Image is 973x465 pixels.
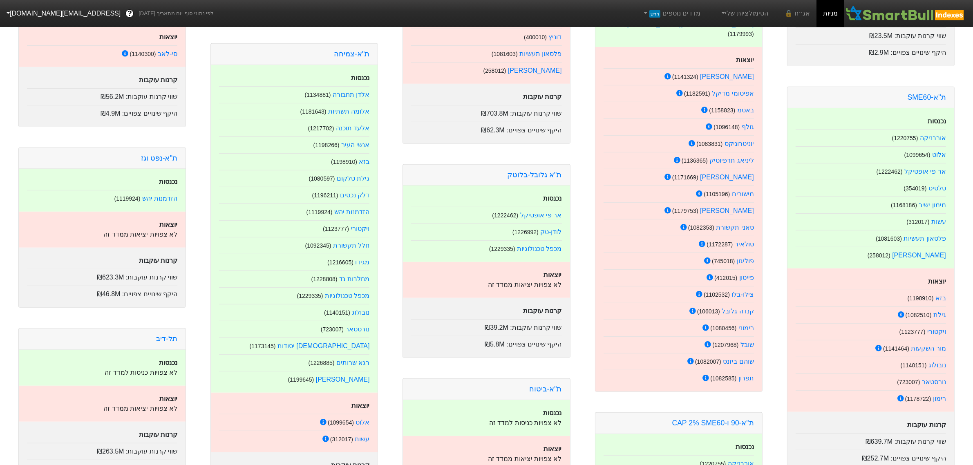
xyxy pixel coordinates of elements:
small: ( 1172287 ) [707,241,733,248]
strong: יוצאות [544,445,562,452]
strong: נכנסות [544,409,562,416]
strong: יוצאות [544,271,562,278]
div: היקף שינויים צפויים : [411,122,561,135]
div: שווי קרנות עוקבות : [411,319,561,333]
strong: נכנסות [159,178,177,185]
small: ( 723007 ) [897,379,920,385]
small: ( 1179753 ) [672,208,698,214]
div: שווי קרנות עוקבות : [27,88,177,102]
a: [PERSON_NAME] [508,67,562,74]
a: דלק נכסים [340,192,369,199]
a: מגידו [355,259,369,266]
a: נובולוג [928,362,946,369]
a: נורסטאר [345,326,369,333]
a: עשות [931,218,946,225]
small: ( 1099654 ) [328,419,354,426]
a: אלומה תשתיות [328,108,369,115]
a: פלסאון תעשיות [519,50,561,57]
a: [PERSON_NAME] [700,73,754,80]
small: ( 1119924 ) [306,209,333,215]
div: שווי קרנות עוקבות : [796,433,946,447]
small: ( 1096148 ) [714,124,740,130]
small: ( 1102532 ) [704,291,730,298]
a: אלדן תחבורה [333,91,369,98]
a: צילו-בלו [731,291,754,298]
small: ( 1207968 ) [713,342,739,348]
a: מכפל טכנולוגיות [517,245,561,252]
small: ( 1198910 ) [908,295,934,302]
a: טלסיס [928,185,946,192]
small: ( 1081603 ) [492,51,518,57]
small: ( 1226992 ) [512,229,539,235]
a: קנדה גלובל [722,308,754,315]
strong: נכנסות [928,118,946,125]
small: ( 1140151 ) [324,309,350,316]
small: ( 1179993 ) [728,31,754,37]
a: ת''א גלובל-בלוטק [507,171,561,179]
strong: קרנות עוקבות [139,431,177,438]
div: שווי קרנות עוקבות : [27,269,177,282]
span: ? [127,8,132,19]
a: [PERSON_NAME] [892,252,946,259]
a: לודן-טק [540,228,561,235]
p: לא צפויות יציאות ממדד זה [27,404,177,414]
small: ( 1083831 ) [697,141,723,147]
small: ( 1171669 ) [672,174,698,181]
span: ₪46.8M [97,291,120,297]
small: ( 1123777 ) [899,329,926,335]
a: ת''א-נפט וגז [141,154,177,162]
a: אנשי העיר [341,141,369,148]
a: תפרון [738,375,754,382]
a: נורסטאר [922,378,946,385]
a: מימון ישיר [919,201,946,208]
strong: קרנות עוקבות [139,76,177,83]
small: ( 312017 ) [330,436,353,443]
a: תל-דיב [156,335,177,343]
small: ( 1158823 ) [709,107,736,114]
p: לא צפויות יציאות ממדד זה [411,454,561,464]
span: ₪2.9M [869,49,889,56]
strong: יוצאות [159,34,177,40]
a: גילת [933,311,946,318]
a: ת''א-SME60 [908,93,946,101]
a: דוניץ [549,34,562,40]
a: שוהם ביזנס [723,358,754,365]
span: ₪263.5M [97,448,124,455]
div: היקף שינויים צפויים : [796,44,946,58]
a: ויקטורי [351,225,369,232]
strong: יוצאות [351,402,369,409]
small: ( 1228808 ) [311,276,338,282]
small: ( 1220755 ) [892,135,918,141]
a: פייטון [739,274,754,281]
div: היקף שינויים צפויים : [27,286,177,299]
span: ₪639.7M [866,438,892,445]
small: ( 1081603 ) [876,235,902,242]
a: [PERSON_NAME] [700,174,754,181]
small: ( 1092345 ) [305,242,331,249]
span: ₪56.2M [101,93,124,100]
a: [DEMOGRAPHIC_DATA] יסודות [277,342,369,349]
small: ( 1140151 ) [901,362,927,369]
a: מישורים [732,190,754,197]
small: ( 1229335 ) [297,293,323,299]
span: ₪23.5M [869,32,892,39]
div: שווי קרנות עוקבות : [27,443,177,456]
small: ( 258012 ) [483,67,506,74]
a: ויקטורי [927,328,946,335]
strong: קרנות עוקבות [139,257,177,264]
small: ( 1198266 ) [313,142,340,148]
p: לא צפויות כניסות למדד זה [411,418,561,428]
small: ( 1080456 ) [711,325,737,331]
a: פלסאון תעשיות [904,235,946,242]
a: אר פי אופטיקל [904,168,946,175]
small: ( 400010 ) [524,34,547,40]
small: ( 106013 ) [697,308,720,315]
small: ( 1105196 ) [704,191,730,197]
a: אלעד תוכנה [336,125,369,132]
small: ( 1229335 ) [489,246,515,252]
small: ( 1082007 ) [695,358,721,365]
small: ( 1136365 ) [682,157,708,164]
small: ( 1168186 ) [891,202,917,208]
small: ( 1134881 ) [305,92,331,98]
strong: קרנות עוקבות [523,93,561,100]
